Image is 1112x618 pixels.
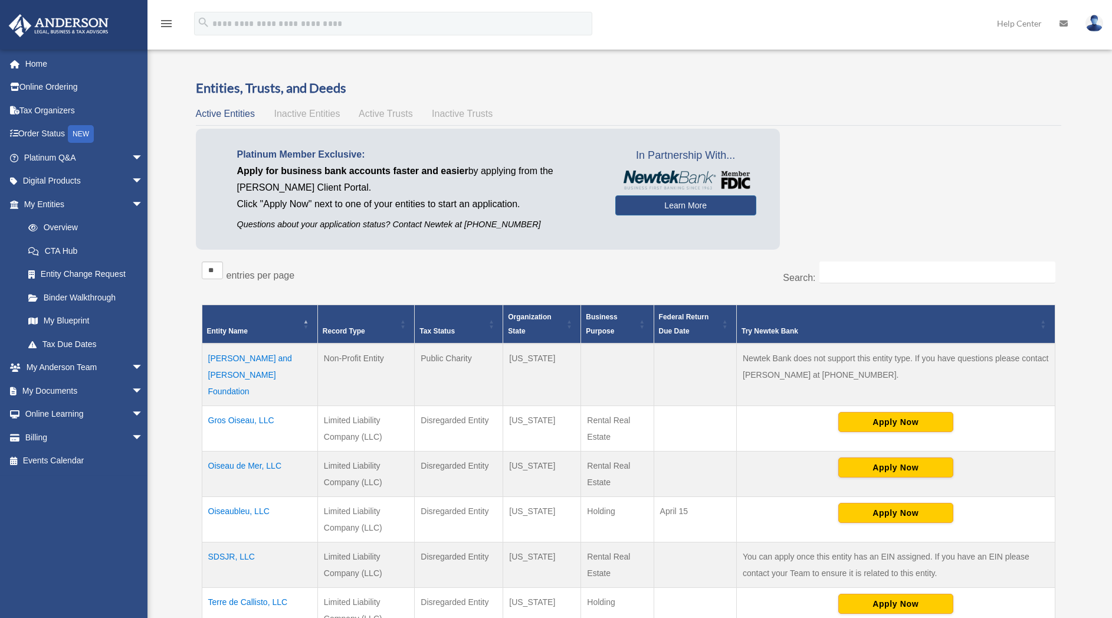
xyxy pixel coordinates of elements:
[237,217,598,232] p: Questions about your application status? Contact Newtek at [PHONE_NUMBER]
[159,21,173,31] a: menu
[197,16,210,29] i: search
[132,379,155,403] span: arrow_drop_down
[415,497,503,542] td: Disregarded Entity
[8,52,161,76] a: Home
[415,305,503,344] th: Tax Status: Activate to sort
[202,406,317,452] td: Gros Oiseau, LLC
[317,542,414,588] td: Limited Liability Company (LLC)
[323,327,365,335] span: Record Type
[237,146,598,163] p: Platinum Member Exclusive:
[838,594,953,614] button: Apply Now
[227,270,295,280] label: entries per page
[586,313,617,335] span: Business Purpose
[274,109,340,119] span: Inactive Entities
[503,406,581,452] td: [US_STATE]
[317,406,414,452] td: Limited Liability Company (LLC)
[581,305,654,344] th: Business Purpose: Activate to sort
[1085,15,1103,32] img: User Pic
[503,452,581,497] td: [US_STATE]
[419,327,455,335] span: Tax Status
[237,163,598,196] p: by applying from the [PERSON_NAME] Client Portal.
[8,356,161,380] a: My Anderson Teamarrow_drop_down
[581,542,654,588] td: Rental Real Estate
[838,457,953,478] button: Apply Now
[615,195,756,215] a: Learn More
[196,109,255,119] span: Active Entities
[8,76,161,99] a: Online Ordering
[17,286,155,309] a: Binder Walkthrough
[359,109,413,119] span: Active Trusts
[503,497,581,542] td: [US_STATE]
[237,196,598,212] p: Click "Apply Now" next to one of your entities to start an application.
[317,497,414,542] td: Limited Liability Company (LLC)
[8,99,161,122] a: Tax Organizers
[581,406,654,452] td: Rental Real Estate
[132,403,155,427] span: arrow_drop_down
[8,146,161,169] a: Platinum Q&Aarrow_drop_down
[8,403,161,426] a: Online Learningarrow_drop_down
[202,452,317,497] td: Oiseau de Mer, LLC
[8,379,161,403] a: My Documentsarrow_drop_down
[207,327,248,335] span: Entity Name
[659,313,709,335] span: Federal Return Due Date
[68,125,94,143] div: NEW
[8,192,155,216] a: My Entitiesarrow_drop_down
[17,309,155,333] a: My Blueprint
[8,169,161,193] a: Digital Productsarrow_drop_down
[196,79,1061,97] h3: Entities, Trusts, and Deeds
[202,344,317,406] td: [PERSON_NAME] and [PERSON_NAME] Foundation
[237,166,468,176] span: Apply for business bank accounts faster and easier
[317,452,414,497] td: Limited Liability Company (LLC)
[17,332,155,356] a: Tax Due Dates
[581,497,654,542] td: Holding
[503,344,581,406] td: [US_STATE]
[8,449,161,473] a: Events Calendar
[838,503,953,523] button: Apply Now
[737,344,1055,406] td: Newtek Bank does not support this entity type. If you have questions please contact [PERSON_NAME]...
[5,14,112,37] img: Anderson Advisors Platinum Portal
[17,216,149,240] a: Overview
[783,273,815,283] label: Search:
[432,109,493,119] span: Inactive Trusts
[132,192,155,217] span: arrow_drop_down
[503,542,581,588] td: [US_STATE]
[132,169,155,194] span: arrow_drop_down
[615,146,756,165] span: In Partnership With...
[317,344,414,406] td: Non-Profit Entity
[159,17,173,31] i: menu
[132,356,155,380] span: arrow_drop_down
[654,305,736,344] th: Federal Return Due Date: Activate to sort
[415,344,503,406] td: Public Charity
[132,146,155,170] span: arrow_drop_down
[415,406,503,452] td: Disregarded Entity
[737,305,1055,344] th: Try Newtek Bank : Activate to sort
[621,171,750,189] img: NewtekBankLogoSM.png
[742,324,1037,338] div: Try Newtek Bank
[17,239,155,263] a: CTA Hub
[415,452,503,497] td: Disregarded Entity
[508,313,551,335] span: Organization State
[503,305,581,344] th: Organization State: Activate to sort
[202,542,317,588] td: SDSJR, LLC
[8,426,161,449] a: Billingarrow_drop_down
[415,542,503,588] td: Disregarded Entity
[581,452,654,497] td: Rental Real Estate
[202,305,317,344] th: Entity Name: Activate to invert sorting
[202,497,317,542] td: Oiseaubleu, LLC
[838,412,953,432] button: Apply Now
[654,497,736,542] td: April 15
[8,122,161,146] a: Order StatusNEW
[737,542,1055,588] td: You can apply once this entity has an EIN assigned. If you have an EIN please contact your Team t...
[17,263,155,286] a: Entity Change Request
[317,305,414,344] th: Record Type: Activate to sort
[132,426,155,450] span: arrow_drop_down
